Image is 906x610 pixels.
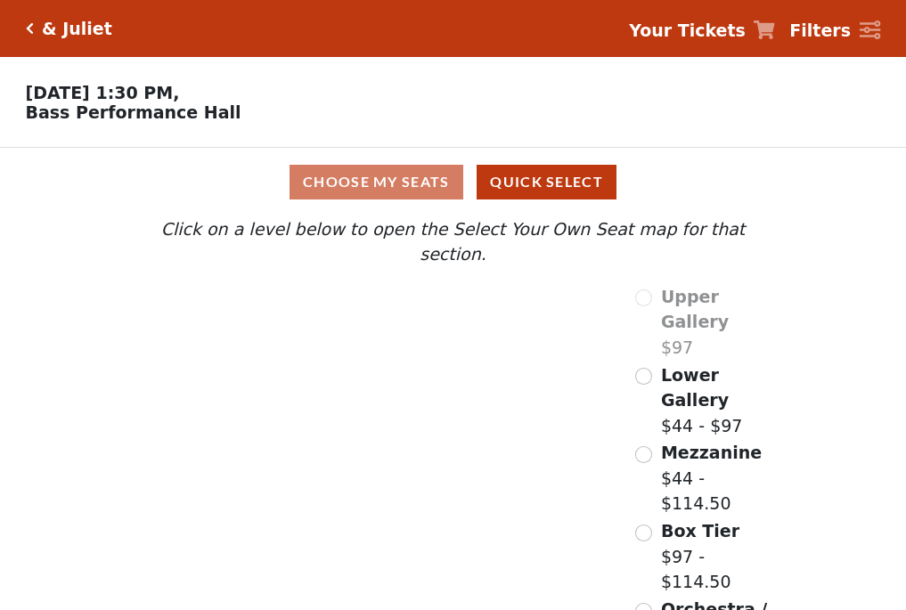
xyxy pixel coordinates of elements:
[661,287,729,332] span: Upper Gallery
[322,459,525,581] path: Orchestra / Parterre Circle - Seats Available: 145
[661,440,780,516] label: $44 - $114.50
[629,18,775,44] a: Your Tickets
[661,365,729,411] span: Lower Gallery
[477,165,616,199] button: Quick Select
[42,19,112,39] h5: & Juliet
[661,443,762,462] span: Mezzanine
[661,284,780,361] label: $97
[661,521,739,541] span: Box Tier
[789,18,880,44] a: Filters
[789,20,851,40] strong: Filters
[629,20,746,40] strong: Your Tickets
[661,518,780,595] label: $97 - $114.50
[126,216,779,267] p: Click on a level below to open the Select Your Own Seat map for that section.
[212,293,412,341] path: Upper Gallery - Seats Available: 0
[227,332,438,399] path: Lower Gallery - Seats Available: 145
[661,362,780,439] label: $44 - $97
[26,22,34,35] a: Click here to go back to filters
